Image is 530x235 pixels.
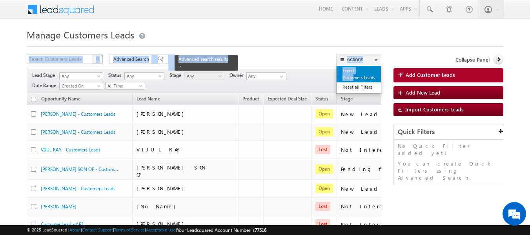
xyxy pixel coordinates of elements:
[105,82,145,90] a: All Time
[315,127,333,137] span: Open
[59,72,103,80] a: Any
[393,68,504,82] a: Add Customer Leads
[341,111,419,118] div: New Lead
[41,166,133,172] a: [PERSON_NAME] SON OF - Customers Leads
[341,166,419,173] div: Pending for Follow-Up
[337,66,381,82] a: Export Customers Leads
[169,72,184,79] span: Stage
[146,227,176,232] a: Acceptable Use
[341,185,419,192] div: New Lead
[311,95,332,105] a: Status
[137,203,179,209] span: [No Name]
[398,142,500,157] p: No Quick Filter added yet!
[41,111,115,117] a: [PERSON_NAME] - Customers Leads
[27,28,134,41] span: Manage Customers Leads
[268,96,307,102] span: Expected Deal Size
[184,72,224,80] a: Any
[242,96,259,102] span: Product
[315,202,330,211] span: Lost
[59,82,103,90] a: Created On
[60,73,100,80] span: Any
[137,146,182,153] span: VIJUL RAY
[125,73,162,80] span: Any
[107,181,142,192] em: Start Chat
[137,220,188,227] span: [PERSON_NAME]
[406,89,440,96] span: Add New Lead
[137,185,188,191] span: [PERSON_NAME]
[96,57,100,61] img: Search
[276,73,286,80] a: Show All Items
[41,186,115,191] a: [PERSON_NAME] - Customers Leads
[315,184,333,193] span: Open
[41,204,76,209] a: [PERSON_NAME]
[27,226,266,234] span: © 2025 LeadSquared | | | | |
[32,82,59,89] span: Date Range
[41,147,100,153] a: VIJUL RAY - Customers Leads
[41,41,132,51] div: Chat with us now
[82,227,113,232] a: Contact Support
[336,55,381,64] button: Actions
[41,129,115,135] a: [PERSON_NAME] - Customers Leads
[124,72,164,80] a: Any
[133,95,164,105] span: Lead Name
[264,95,311,105] a: Expected Deal Size
[114,227,145,232] a: Terms of Service
[13,41,33,51] img: d_60004797649_company_0_60004797649
[341,128,419,135] div: New Lead
[185,73,222,80] span: Any
[108,72,124,79] span: Status
[398,160,500,181] p: You can create Quick Filters using Advanced Search.
[178,56,228,62] span: Advanced search results
[137,128,188,135] span: [PERSON_NAME]
[341,96,353,102] span: Stage
[315,164,333,174] span: Open
[341,221,419,228] div: Not Interested
[113,56,151,63] span: Advanced Search
[229,72,246,79] span: Owner
[246,72,286,80] input: Type to Search
[394,124,504,140] div: Quick Filters
[255,227,266,233] span: 77516
[341,146,419,153] div: Not Interested
[41,221,83,227] a: Customer Lead - API
[32,72,58,79] span: Lead Stage
[137,110,188,117] span: [PERSON_NAME]
[10,73,143,175] textarea: Type your message and hit 'Enter'
[129,4,148,23] div: Minimize live chat window
[177,227,266,233] span: Your Leadsquared Account Number is
[455,56,490,63] span: Collapse Panel
[315,109,333,118] span: Open
[31,97,36,102] input: Check all records
[337,95,357,105] a: Stage
[137,164,206,178] span: [PERSON_NAME] SON OF
[69,227,81,232] a: About
[405,106,464,113] span: Import Customers Leads
[341,203,419,210] div: Not Interested
[106,82,143,89] span: All Time
[41,96,80,102] span: Opportunity Name
[337,82,381,92] a: Reset all Filters
[315,219,330,229] span: Lost
[37,95,84,105] a: Opportunity Name
[60,82,100,89] span: Created On
[315,145,330,154] span: Lost
[406,71,455,78] span: Add Customer Leads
